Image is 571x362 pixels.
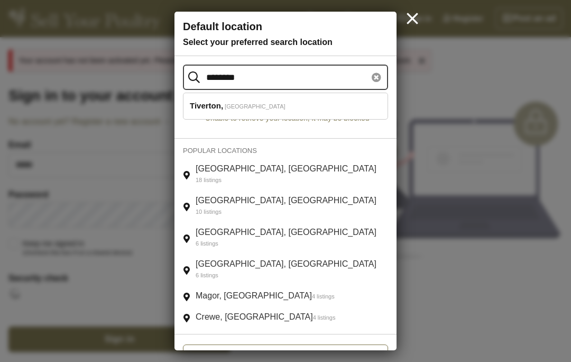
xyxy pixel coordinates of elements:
[313,312,336,323] em: 4 listings
[174,307,397,327] a: Crewe, [GEOGRAPHIC_DATA]4 listings
[196,175,222,185] em: 18 listings
[174,144,397,158] div: Popular locations
[196,206,222,217] em: 10 listings
[174,159,397,189] a: [GEOGRAPHIC_DATA], [GEOGRAPHIC_DATA]18 listings
[174,37,397,56] div: Select your preferred search location
[174,286,397,306] a: Magor, [GEOGRAPHIC_DATA]4 listings
[196,238,218,249] em: 6 listings
[190,101,223,111] span: Tiverton
[312,291,335,302] em: 4 listings
[174,223,397,253] a: [GEOGRAPHIC_DATA], [GEOGRAPHIC_DATA]6 listings
[183,96,388,116] a: Tiverton[GEOGRAPHIC_DATA]
[225,102,285,111] em: [GEOGRAPHIC_DATA]
[196,270,218,280] em: 6 listings
[174,191,397,221] a: [GEOGRAPHIC_DATA], [GEOGRAPHIC_DATA]10 listings
[174,12,397,41] div: Default location
[174,97,397,128] a: Use current location Unable to retrieve your location, it may be blocked
[174,255,397,285] a: [GEOGRAPHIC_DATA], [GEOGRAPHIC_DATA]6 listings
